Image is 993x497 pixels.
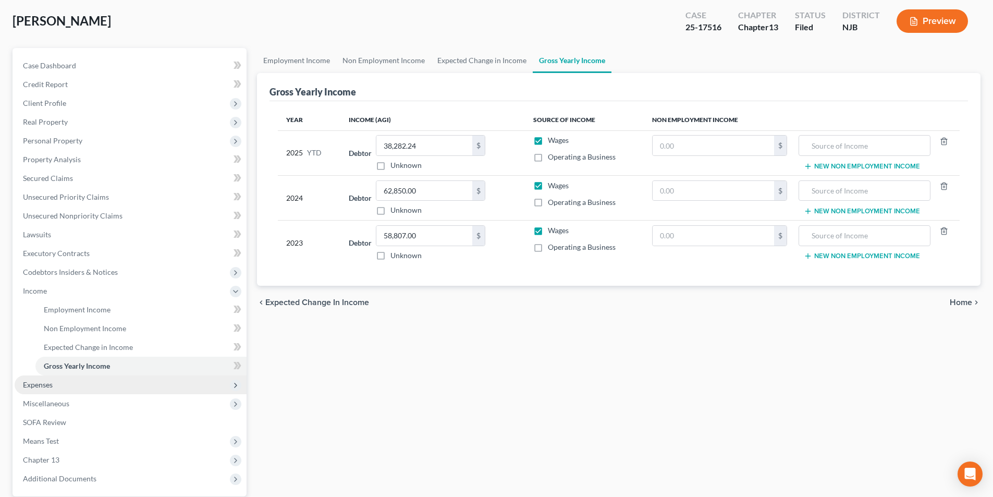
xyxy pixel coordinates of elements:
[15,244,247,263] a: Executory Contracts
[15,150,247,169] a: Property Analysis
[257,298,265,307] i: chevron_left
[13,13,111,28] span: [PERSON_NAME]
[286,180,332,216] div: 2024
[804,207,920,215] button: New Non Employment Income
[653,226,774,246] input: 0.00
[23,155,81,164] span: Property Analysis
[376,136,472,155] input: 0.00
[472,136,485,155] div: $
[278,110,340,130] th: Year
[738,21,778,33] div: Chapter
[35,357,247,375] a: Gross Yearly Income
[653,181,774,201] input: 0.00
[804,181,924,201] input: Source of Income
[23,418,66,427] span: SOFA Review
[950,298,980,307] button: Home chevron_right
[23,230,51,239] span: Lawsuits
[685,9,721,21] div: Case
[431,48,533,73] a: Expected Change in Income
[804,136,924,155] input: Source of Income
[35,300,247,319] a: Employment Income
[15,188,247,207] a: Unsecured Priority Claims
[23,211,122,220] span: Unsecured Nonpriority Claims
[897,9,968,33] button: Preview
[23,99,66,107] span: Client Profile
[774,226,787,246] div: $
[769,22,778,32] span: 13
[533,48,611,73] a: Gross Yearly Income
[269,86,356,98] div: Gross Yearly Income
[795,21,826,33] div: Filed
[286,135,332,171] div: 2025
[958,462,983,487] div: Open Intercom Messenger
[23,61,76,70] span: Case Dashboard
[23,268,118,276] span: Codebtors Insiders & Notices
[548,181,569,190] span: Wages
[376,226,472,246] input: 0.00
[257,48,336,73] a: Employment Income
[15,56,247,75] a: Case Dashboard
[548,198,616,207] span: Operating a Business
[23,136,82,145] span: Personal Property
[390,205,422,215] label: Unknown
[23,455,59,464] span: Chapter 13
[548,136,569,144] span: Wages
[842,21,880,33] div: NJB
[23,174,73,183] span: Secured Claims
[795,9,826,21] div: Status
[653,136,774,155] input: 0.00
[390,250,422,261] label: Unknown
[15,225,247,244] a: Lawsuits
[340,110,524,130] th: Income (AGI)
[842,9,880,21] div: District
[472,181,485,201] div: $
[548,243,616,251] span: Operating a Business
[15,75,247,94] a: Credit Report
[336,48,431,73] a: Non Employment Income
[548,226,569,235] span: Wages
[44,305,111,314] span: Employment Income
[390,160,422,171] label: Unknown
[349,237,372,248] label: Debtor
[774,136,787,155] div: $
[15,413,247,432] a: SOFA Review
[15,169,247,188] a: Secured Claims
[23,286,47,295] span: Income
[286,225,332,261] div: 2023
[307,148,322,158] span: YTD
[23,192,109,201] span: Unsecured Priority Claims
[257,298,369,307] button: chevron_left Expected Change in Income
[950,298,972,307] span: Home
[23,249,90,258] span: Executory Contracts
[349,148,372,159] label: Debtor
[525,110,644,130] th: Source of Income
[265,298,369,307] span: Expected Change in Income
[972,298,980,307] i: chevron_right
[472,226,485,246] div: $
[23,474,96,483] span: Additional Documents
[23,380,53,389] span: Expenses
[738,9,778,21] div: Chapter
[44,361,110,370] span: Gross Yearly Income
[685,21,721,33] div: 25-17516
[376,181,472,201] input: 0.00
[44,343,133,351] span: Expected Change in Income
[548,152,616,161] span: Operating a Business
[349,192,372,203] label: Debtor
[35,319,247,338] a: Non Employment Income
[23,399,69,408] span: Miscellaneous
[774,181,787,201] div: $
[23,117,68,126] span: Real Property
[44,324,126,333] span: Non Employment Income
[804,226,924,246] input: Source of Income
[23,80,68,89] span: Credit Report
[804,252,920,260] button: New Non Employment Income
[804,162,920,171] button: New Non Employment Income
[644,110,960,130] th: Non Employment Income
[35,338,247,357] a: Expected Change in Income
[15,207,247,225] a: Unsecured Nonpriority Claims
[23,437,59,445] span: Means Test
